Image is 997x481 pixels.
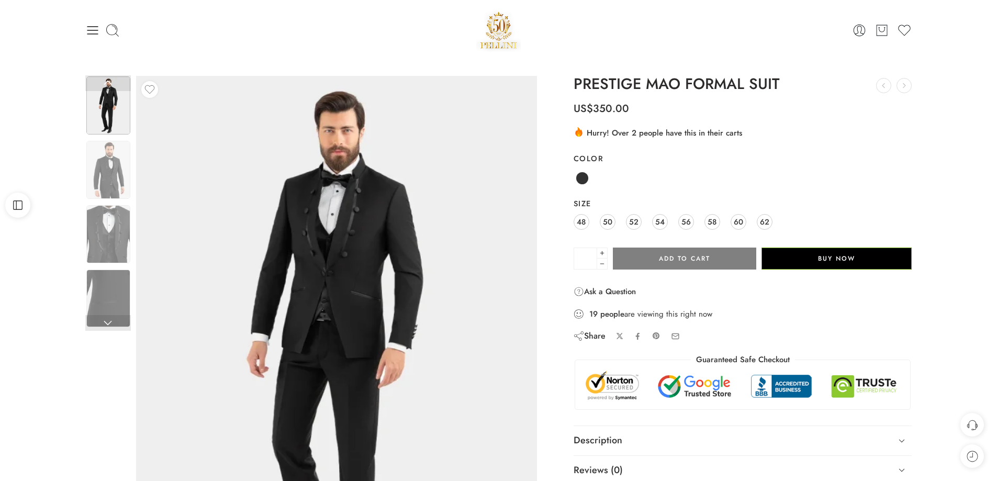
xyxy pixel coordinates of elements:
[760,215,769,229] span: 62
[574,248,597,270] input: Product quantity
[574,285,636,298] a: Ask a Question
[613,248,756,270] button: Add to cart
[583,371,903,401] img: Trust
[652,332,660,340] a: Pin on Pinterest
[761,248,912,270] button: Buy Now
[337,343,337,344] div: Loading image
[574,214,589,230] a: 48
[734,215,743,229] span: 60
[86,270,130,328] img: Artboard 39
[678,214,694,230] a: 56
[681,215,691,229] span: 56
[86,76,130,135] img: Artboard 39
[652,214,668,230] a: 54
[574,101,593,116] span: US$
[574,126,912,139] div: Hurry! Over 2 people have this in their carts
[86,205,130,263] img: Artboard 39
[574,198,912,209] label: Size
[616,332,624,340] a: Share on X
[577,215,586,229] span: 48
[897,23,912,38] a: Wishlist
[626,214,642,230] a: 52
[574,153,912,164] label: Color
[731,214,746,230] a: 60
[671,332,680,341] a: Email to your friends
[600,309,624,319] strong: people
[574,308,912,320] div: are viewing this right now
[757,214,772,230] a: 62
[600,214,615,230] a: 50
[574,330,606,342] div: Share
[86,141,130,199] img: Artboard 39
[704,214,720,230] a: 58
[603,215,612,229] span: 50
[476,8,521,52] a: Pellini -
[852,23,867,38] a: Login / Register
[708,215,716,229] span: 58
[875,23,889,38] a: Cart
[629,215,638,229] span: 52
[574,101,629,116] bdi: 350.00
[589,309,598,319] strong: 19
[574,426,912,455] a: Description
[574,76,912,93] h1: PRESTIGE MAO FORMAL SUIT
[476,8,521,52] img: Pellini
[655,215,665,229] span: 54
[634,332,642,340] a: Share on Facebook
[691,354,795,365] legend: Guaranteed Safe Checkout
